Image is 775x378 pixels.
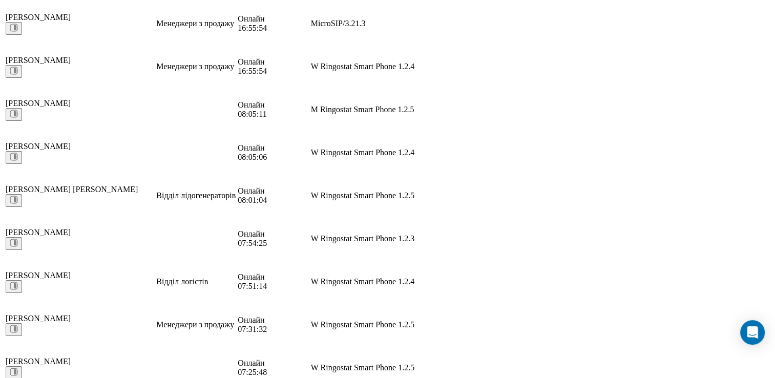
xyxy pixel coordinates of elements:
span: 01 [248,196,257,204]
div: : : [238,153,274,162]
div: [PERSON_NAME] [6,271,154,280]
span: 08 [238,196,246,204]
div: : : [238,24,274,33]
div: Онлайн [238,359,274,368]
div: : : [238,239,274,248]
div: Онлайн [238,272,274,282]
div: Онлайн [238,186,274,196]
span: W Ringostat Smart Phone 1.2.5 [311,191,414,200]
div: [PERSON_NAME] [6,56,154,65]
div: : : [238,325,274,334]
span: 51 [248,282,257,290]
span: 31 [248,325,257,333]
span: 54 [259,67,267,75]
span: 05 [248,110,257,118]
span: W Ringostat Smart Phone 1.2.3 [311,234,414,243]
div: [PERSON_NAME] [6,142,154,151]
span: 25 [248,368,257,376]
div: : : [238,196,274,205]
span: MicroSIP/3.21.3 [311,19,366,28]
span: 07 [238,282,246,290]
div: : : [238,67,274,76]
div: Онлайн [238,229,274,239]
div: [PERSON_NAME] [6,99,154,108]
span: 54 [259,24,267,32]
span: 06 [259,153,267,161]
div: Відділ лідогенераторів [156,191,236,200]
div: Менеджери з продажу [156,19,236,28]
div: Онлайн [238,57,274,67]
div: : : [238,282,274,291]
span: 05 [248,153,257,161]
div: [PERSON_NAME] [6,228,154,237]
span: M Ringostat Smart Phone 1.2.5 [311,105,414,114]
span: W Ringostat Smart Phone 1.2.5 [311,320,414,329]
span: 04 [259,196,267,204]
div: Менеджери з продажу [156,62,236,71]
span: W Ringostat Smart Phone 1.2.5 [311,363,414,372]
span: 08 [238,110,246,118]
div: : : [238,368,274,377]
span: 55 [248,24,257,32]
span: W Ringostat Smart Phone 1.2.4 [311,62,414,71]
span: 07 [238,368,246,376]
div: [PERSON_NAME] [6,314,154,323]
span: 14 [259,282,267,290]
div: [PERSON_NAME] [PERSON_NAME] [6,185,154,194]
span: 48 [259,368,267,376]
div: Відділ логістів [156,277,236,286]
span: 55 [248,67,257,75]
span: 32 [259,325,267,333]
span: 16 [238,67,246,75]
div: Онлайн [238,143,274,153]
div: Онлайн [238,316,274,325]
div: Менеджери з продажу [156,320,236,329]
div: [PERSON_NAME] [6,357,154,366]
div: Онлайн [238,100,274,110]
span: 07 [238,325,246,333]
span: 08 [238,153,246,161]
div: Open Intercom Messenger [740,320,765,345]
span: 07 [238,239,246,247]
span: 54 [248,239,257,247]
span: 16 [238,24,246,32]
span: W Ringostat Smart Phone 1.2.4 [311,148,414,157]
span: 11 [259,110,266,118]
span: W Ringostat Smart Phone 1.2.4 [311,277,414,286]
div: : : [238,110,274,119]
span: 25 [259,239,267,247]
div: [PERSON_NAME] [6,13,154,22]
div: Онлайн [238,14,274,24]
